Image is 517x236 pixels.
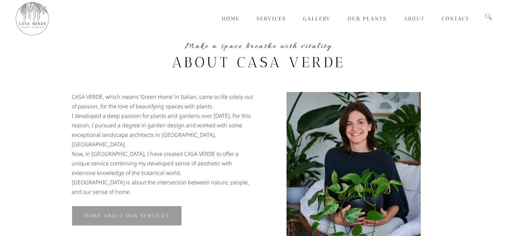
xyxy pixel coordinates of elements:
h2: ABOUT CASA VERDE [68,53,449,71]
a: MORE ABOUT OUR SERVICES [72,206,182,226]
p: I developed a deep passion for plants and gardens over [DATE]. For this reason, I pursued a degre... [72,111,255,149]
p: [GEOGRAPHIC_DATA] is about the intersection between nature, people, and our sense of home. [72,178,255,197]
span: Our Plants [348,16,387,22]
h5: Make a space breathe with vitality [68,41,449,52]
span: About [404,16,425,22]
span: Contact [442,16,469,22]
span: Home [222,16,240,22]
span: Gallery [303,16,331,22]
p: Now, in [GEOGRAPHIC_DATA], I have created CASA VERDE to offer a unique service combining my devel... [72,149,255,178]
span: Services [257,16,286,22]
p: CASA VERDE, which means ‘Green Home’ in Italian, came to life solely out of passion, for the love... [72,92,255,111]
